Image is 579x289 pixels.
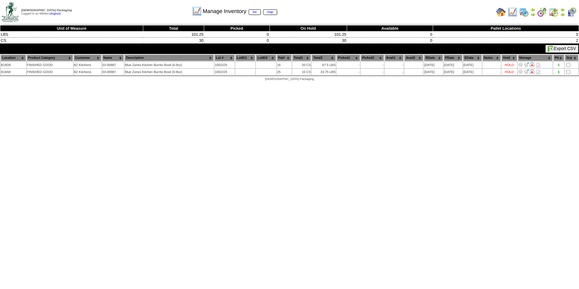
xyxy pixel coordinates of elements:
[1,69,26,75] td: B18A8
[404,69,423,75] td: -
[270,32,347,38] td: 101.25
[312,69,336,75] td: 33.75 LBS
[433,32,579,38] td: 0
[277,62,292,68] td: 16
[496,7,506,17] img: home.gif
[0,25,143,32] th: Unit of Measure
[347,25,433,32] th: Available
[537,7,547,17] img: calendarblend.gif
[444,62,462,68] td: [DATE]
[463,62,482,68] td: [DATE]
[361,62,384,68] td: -
[531,12,535,17] img: arrowright.gif
[518,69,523,74] img: Adjust
[567,7,577,17] img: calendarcustomer.gif
[404,62,423,68] td: -
[530,69,534,74] img: Manage Hold
[21,9,72,12] span: [DEMOGRAPHIC_DATA] Packaging
[518,55,553,61] th: Manage
[2,2,18,22] img: zoroco-logo-small.webp
[560,7,565,12] img: arrowleft.gif
[192,6,202,16] img: line_graph.gif
[102,55,124,61] th: Name
[292,62,311,68] td: 20 CS
[292,55,311,61] th: Total1
[463,69,482,75] td: [DATE]
[505,63,514,67] div: HOLD
[554,63,564,67] div: 1
[560,12,565,17] img: arrowright.gif
[292,69,311,75] td: 10 CS
[518,62,523,67] img: Adjust
[501,55,517,61] th: Hold
[565,55,578,61] th: Grp
[203,8,277,15] span: Manage Inventory
[553,55,564,61] th: Plt
[27,62,73,68] td: FINISHED GOOD
[336,69,360,75] td: -
[214,55,235,61] th: Lot #
[347,32,433,38] td: 0
[74,62,101,68] td: BZ Kitchens
[385,69,404,75] td: -
[424,69,443,75] td: [DATE]
[143,38,204,44] td: 30
[536,63,540,68] i: Note
[214,69,235,75] td: 1002225
[524,62,529,67] img: Move
[27,55,73,61] th: Product Category
[27,69,73,75] td: FINISHED GOOD
[235,55,255,61] th: LotID1
[263,9,277,15] a: map
[530,62,534,67] img: Manage Hold
[361,69,384,75] td: -
[265,78,314,81] span: [DEMOGRAPHIC_DATA] Packaging
[277,55,292,61] th: Pal#
[124,62,214,68] td: Blue Zones Kitchen Burrito Bowl (6-9oz)
[482,55,501,61] th: Notes
[444,69,462,75] td: [DATE]
[0,32,143,38] td: LBS
[424,62,443,68] td: [DATE]
[336,55,360,61] th: Picked1
[463,55,482,61] th: EDate
[312,62,336,68] td: 67.5 LBS
[424,55,443,61] th: RDate
[143,32,204,38] td: 101.25
[549,7,558,17] img: calendarinout.gif
[548,46,554,52] img: excel.gif
[433,25,579,32] th: Pallet Locations
[361,55,384,61] th: Picked2
[74,55,101,61] th: Customer
[214,62,235,68] td: 1002225
[256,55,276,61] th: LotID2
[143,25,204,32] th: Total
[249,9,260,15] a: list
[444,55,462,61] th: PDate
[1,62,26,68] td: B18D6
[524,69,529,74] img: Move
[124,55,214,61] th: Description
[536,70,540,75] i: Note
[312,55,336,61] th: Total2
[50,12,61,15] a: (logout)
[505,70,514,74] div: HOLD
[545,45,578,53] button: Export CSV
[270,25,347,32] th: On Hold
[554,70,564,74] div: 1
[385,62,404,68] td: -
[347,38,433,44] td: 0
[270,38,347,44] td: 30
[404,55,423,61] th: Avail2
[519,7,529,17] img: calendarprod.gif
[204,25,270,32] th: Picked
[0,38,143,44] td: CS
[531,7,535,12] img: arrowleft.gif
[1,55,26,61] th: Location
[385,55,404,61] th: Avail1
[102,62,124,68] td: 03-00987
[336,62,360,68] td: -
[74,69,101,75] td: BZ Kitchens
[508,7,517,17] img: line_graph.gif
[277,69,292,75] td: 25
